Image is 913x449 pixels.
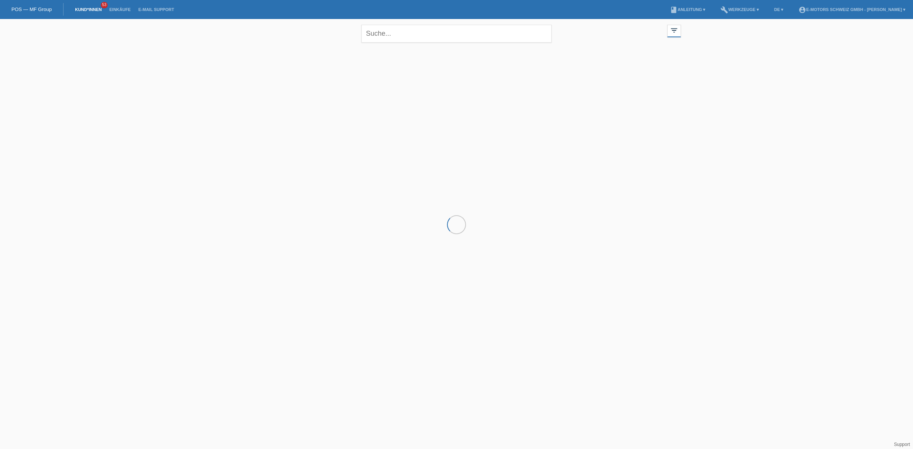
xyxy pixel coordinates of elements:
[666,7,709,12] a: bookAnleitung ▾
[670,6,678,14] i: book
[795,7,909,12] a: account_circleE-Motors Schweiz GmbH - [PERSON_NAME] ▾
[717,7,763,12] a: buildWerkzeuge ▾
[11,6,52,12] a: POS — MF Group
[894,442,910,447] a: Support
[798,6,806,14] i: account_circle
[101,2,108,8] span: 53
[670,26,678,35] i: filter_list
[71,7,105,12] a: Kund*innen
[361,25,552,43] input: Suche...
[721,6,728,14] i: build
[135,7,178,12] a: E-Mail Support
[105,7,134,12] a: Einkäufe
[770,7,787,12] a: DE ▾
